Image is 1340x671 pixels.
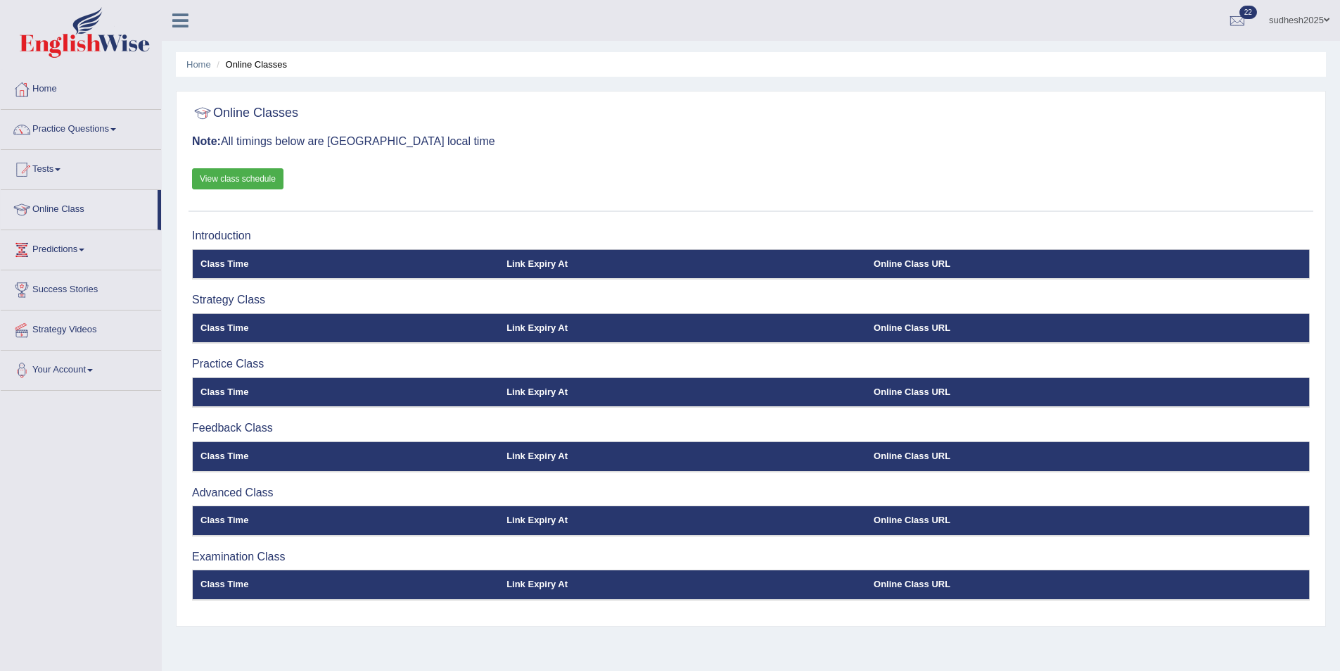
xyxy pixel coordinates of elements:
[192,168,283,189] a: View class schedule
[499,377,866,407] th: Link Expiry At
[1,110,161,145] a: Practice Questions
[192,551,1310,563] h3: Examination Class
[192,487,1310,499] h3: Advanced Class
[866,506,1309,536] th: Online Class URL
[213,58,287,71] li: Online Classes
[192,103,298,124] h2: Online Classes
[866,377,1309,407] th: Online Class URL
[1,311,161,346] a: Strategy Videos
[1,150,161,185] a: Tests
[866,313,1309,343] th: Online Class URL
[192,230,1310,242] h3: Introduction
[499,570,866,600] th: Link Expiry At
[186,59,211,70] a: Home
[499,313,866,343] th: Link Expiry At
[866,570,1309,600] th: Online Class URL
[866,441,1309,471] th: Online Class URL
[192,294,1310,306] h3: Strategy Class
[193,249,499,279] th: Class Time
[1,190,158,225] a: Online Class
[1,70,161,105] a: Home
[499,249,866,279] th: Link Expiry At
[1,230,161,265] a: Predictions
[192,135,221,147] b: Note:
[1,351,161,386] a: Your Account
[192,422,1310,434] h3: Feedback Class
[193,506,499,536] th: Class Time
[192,135,1310,148] h3: All timings below are [GEOGRAPHIC_DATA] local time
[193,377,499,407] th: Class Time
[866,249,1309,279] th: Online Class URL
[499,506,866,536] th: Link Expiry At
[193,441,499,471] th: Class Time
[1239,6,1257,19] span: 22
[192,358,1310,370] h3: Practice Class
[193,570,499,600] th: Class Time
[193,313,499,343] th: Class Time
[1,270,161,306] a: Success Stories
[499,441,866,471] th: Link Expiry At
